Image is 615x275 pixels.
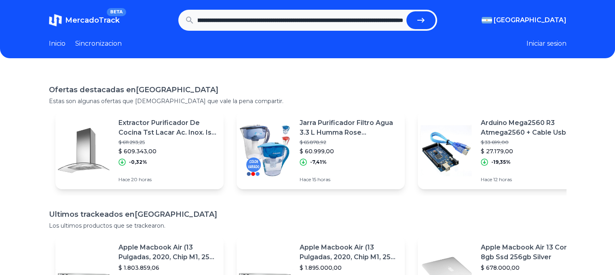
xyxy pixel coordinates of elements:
[300,264,398,272] p: $ 1.895.000,00
[481,264,579,272] p: $ 678.000,00
[300,118,398,137] p: Jarra Purificador Filtro Agua 3.3 L Humma Rose Importada
[481,139,579,146] p: $ 33.699,00
[526,39,566,49] button: Iniciar sesion
[49,84,566,95] h1: Ofertas destacadas en [GEOGRAPHIC_DATA]
[49,14,62,27] img: MercadoTrack
[118,264,217,272] p: $ 1.803.859,06
[482,17,492,23] img: Argentina
[481,243,579,262] p: Apple Macbook Air 13 Core I5 8gb Ssd 256gb Silver
[494,15,566,25] span: [GEOGRAPHIC_DATA]
[49,222,566,230] p: Los ultimos productos que se trackearon.
[118,139,217,146] p: $ 611.293,25
[481,147,579,155] p: $ 27.179,00
[118,147,217,155] p: $ 609.343,00
[300,139,398,146] p: $ 65.878,92
[118,176,217,183] p: Hace 20 horas
[75,39,122,49] a: Sincronizacion
[418,122,474,179] img: Featured image
[481,118,579,137] p: Arduino Mega2560 R3 Atmega2560 + Cable Usb Robotica Garantia
[65,16,120,25] span: MercadoTrack
[129,159,147,165] p: -0,32%
[491,159,511,165] p: -19,35%
[237,122,293,179] img: Featured image
[418,112,586,189] a: Featured imageArduino Mega2560 R3 Atmega2560 + Cable Usb Robotica Garantia$ 33.699,00$ 27.179,00-...
[49,97,566,105] p: Estas son algunas ofertas que [DEMOGRAPHIC_DATA] que vale la pena compartir.
[118,118,217,137] p: Extractor Purificador De Cocina Tst Lacar Ac. Inox. Isla 600mm X 900mm Plateado 220v
[237,112,405,189] a: Featured imageJarra Purificador Filtro Agua 3.3 L Humma Rose Importada$ 65.878,92$ 60.999,00-7,41...
[481,176,579,183] p: Hace 12 horas
[55,112,224,189] a: Featured imageExtractor Purificador De Cocina Tst Lacar Ac. Inox. Isla 600mm X 900mm Plateado 220...
[55,122,112,179] img: Featured image
[300,176,398,183] p: Hace 15 horas
[49,14,120,27] a: MercadoTrackBETA
[310,159,327,165] p: -7,41%
[482,15,566,25] button: [GEOGRAPHIC_DATA]
[300,243,398,262] p: Apple Macbook Air (13 Pulgadas, 2020, Chip M1, 256 Gb De Ssd, 8 Gb De Ram) - Plata
[107,8,126,16] span: BETA
[118,243,217,262] p: Apple Macbook Air (13 Pulgadas, 2020, Chip M1, 256 Gb De Ssd, 8 Gb De Ram) - Plata
[49,209,566,220] h1: Ultimos trackeados en [GEOGRAPHIC_DATA]
[49,39,66,49] a: Inicio
[300,147,398,155] p: $ 60.999,00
